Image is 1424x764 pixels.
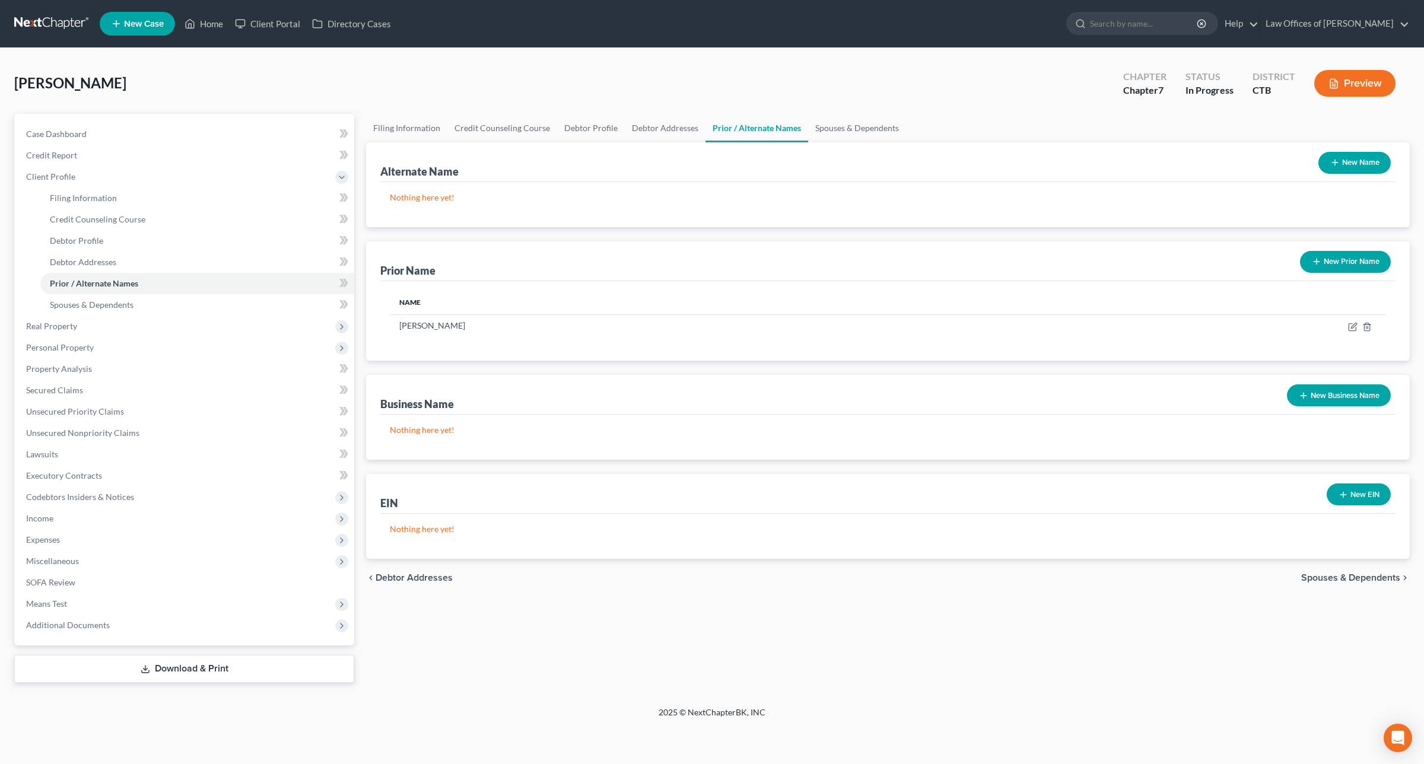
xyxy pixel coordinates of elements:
i: chevron_right [1400,573,1410,582]
button: New Business Name [1287,384,1391,406]
a: Debtor Profile [40,230,354,252]
a: Credit Counseling Course [40,209,354,230]
a: Prior / Alternate Names [705,114,808,142]
a: Unsecured Nonpriority Claims [17,422,354,444]
p: Nothing here yet! [390,523,1386,535]
a: Client Portal [229,13,306,34]
span: Debtor Addresses [376,573,453,582]
a: Credit Counseling Course [447,114,557,142]
div: Business Name [380,397,454,411]
span: Debtor Profile [50,235,103,246]
a: Case Dashboard [17,123,354,145]
div: Chapter [1123,70,1166,84]
a: SOFA Review [17,572,354,593]
span: Expenses [26,534,60,545]
span: SOFA Review [26,577,75,587]
span: Personal Property [26,342,94,352]
span: Secured Claims [26,385,83,395]
span: Credit Counseling Course [50,214,145,224]
a: Prior / Alternate Names [40,273,354,294]
span: 7 [1158,84,1164,95]
span: Debtor Addresses [50,257,116,267]
a: Directory Cases [306,13,397,34]
a: Debtor Profile [557,114,625,142]
div: Status [1185,70,1234,84]
div: CTB [1253,84,1295,97]
span: [PERSON_NAME] [14,74,126,91]
span: Unsecured Priority Claims [26,406,124,416]
th: Name [390,291,1029,314]
button: Preview [1314,70,1396,97]
a: Filing Information [366,114,447,142]
td: [PERSON_NAME] [390,314,1029,337]
a: Debtor Addresses [40,252,354,273]
a: Spouses & Dependents [808,114,906,142]
p: Nothing here yet! [390,192,1386,203]
span: Real Property [26,321,77,331]
div: In Progress [1185,84,1234,97]
span: Executory Contracts [26,470,102,480]
span: Property Analysis [26,364,92,374]
span: Lawsuits [26,449,58,459]
button: Spouses & Dependents chevron_right [1301,573,1410,582]
div: Prior Name [380,263,436,278]
div: Alternate Name [380,164,459,179]
a: Help [1219,13,1258,34]
span: Spouses & Dependents [50,300,133,310]
a: Credit Report [17,145,354,166]
div: District [1253,70,1295,84]
button: chevron_left Debtor Addresses [366,573,453,582]
a: Spouses & Dependents [40,294,354,316]
a: Lawsuits [17,444,354,465]
span: Unsecured Nonpriority Claims [26,428,139,438]
span: Means Test [26,599,67,609]
span: Additional Documents [26,620,110,630]
a: Property Analysis [17,358,354,380]
a: Home [179,13,229,34]
div: EIN [380,496,398,510]
div: Chapter [1123,84,1166,97]
button: New EIN [1327,483,1391,505]
a: Download & Print [14,655,354,683]
i: chevron_left [366,573,376,582]
div: 2025 © NextChapterBK, INC [374,706,1050,728]
a: Debtor Addresses [625,114,705,142]
p: Nothing here yet! [390,424,1386,436]
span: Income [26,513,53,523]
input: Search by name... [1090,12,1199,34]
span: Credit Report [26,150,77,160]
a: Filing Information [40,187,354,209]
a: Law Offices of [PERSON_NAME] [1260,13,1409,34]
a: Executory Contracts [17,465,354,486]
a: Unsecured Priority Claims [17,401,354,422]
a: Secured Claims [17,380,354,401]
span: Client Profile [26,171,75,182]
span: Spouses & Dependents [1301,573,1400,582]
span: New Case [124,20,164,28]
button: New Prior Name [1300,251,1391,273]
span: Prior / Alternate Names [50,278,138,288]
div: Open Intercom Messenger [1384,724,1412,752]
span: Filing Information [50,193,117,203]
span: Case Dashboard [26,129,87,139]
button: New Name [1318,152,1391,174]
span: Miscellaneous [26,556,79,566]
span: Codebtors Insiders & Notices [26,492,134,502]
